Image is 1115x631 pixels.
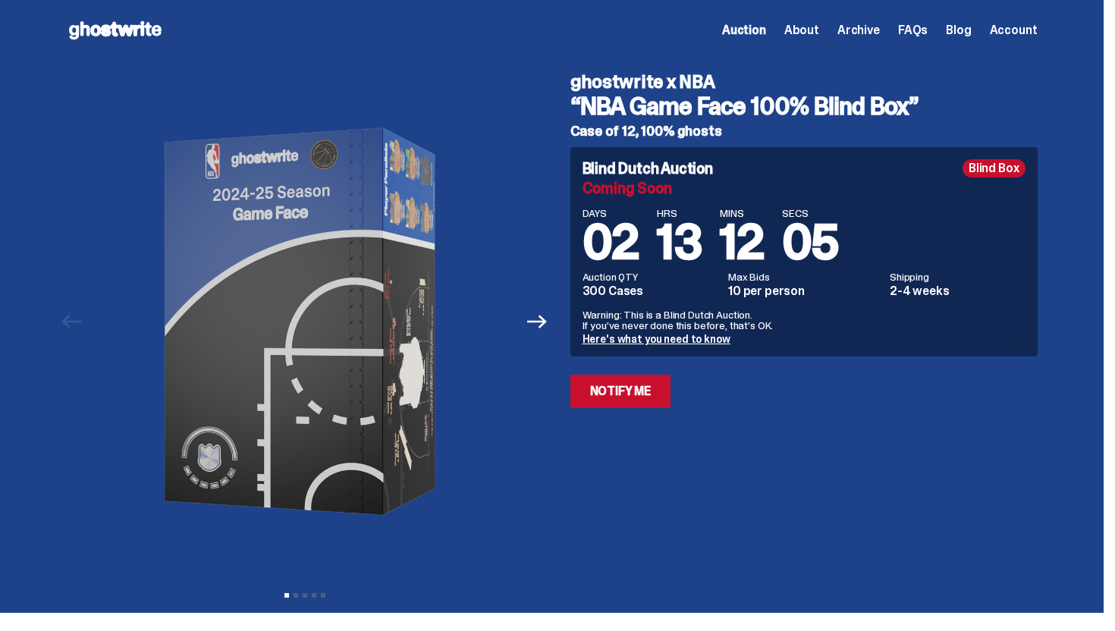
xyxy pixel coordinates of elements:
dt: Max Bids [728,272,881,282]
span: 02 [583,211,639,274]
img: NBA-Hero-1.png [96,61,514,582]
span: DAYS [583,208,639,218]
dd: 300 Cases [583,285,720,297]
a: Archive [837,24,880,36]
button: View slide 2 [294,593,298,598]
a: Here's what you need to know [583,332,730,346]
h5: Case of 12, 100% ghosts [570,124,1038,138]
button: Next [521,305,554,338]
dt: Shipping [890,272,1025,282]
a: Blog [946,24,971,36]
div: Coming Soon [583,181,1025,196]
button: View slide 5 [321,593,325,598]
h4: Blind Dutch Auction [583,161,713,176]
button: View slide 1 [284,593,289,598]
a: Auction [722,24,766,36]
span: 13 [657,211,702,274]
dd: 10 per person [728,285,881,297]
h3: “NBA Game Face 100% Blind Box” [570,94,1038,118]
span: 12 [720,211,764,274]
a: Account [990,24,1038,36]
a: FAQs [898,24,928,36]
button: View slide 4 [312,593,316,598]
dt: Auction QTY [583,272,720,282]
span: 05 [782,211,839,274]
span: SECS [782,208,839,218]
p: Warning: This is a Blind Dutch Auction. If you’ve never done this before, that’s OK. [583,309,1025,331]
span: MINS [720,208,764,218]
a: About [784,24,819,36]
h4: ghostwrite x NBA [570,73,1038,91]
span: HRS [657,208,702,218]
dd: 2-4 weeks [890,285,1025,297]
div: Blind Box [963,159,1025,177]
button: View slide 3 [303,593,307,598]
a: Notify Me [570,375,671,408]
